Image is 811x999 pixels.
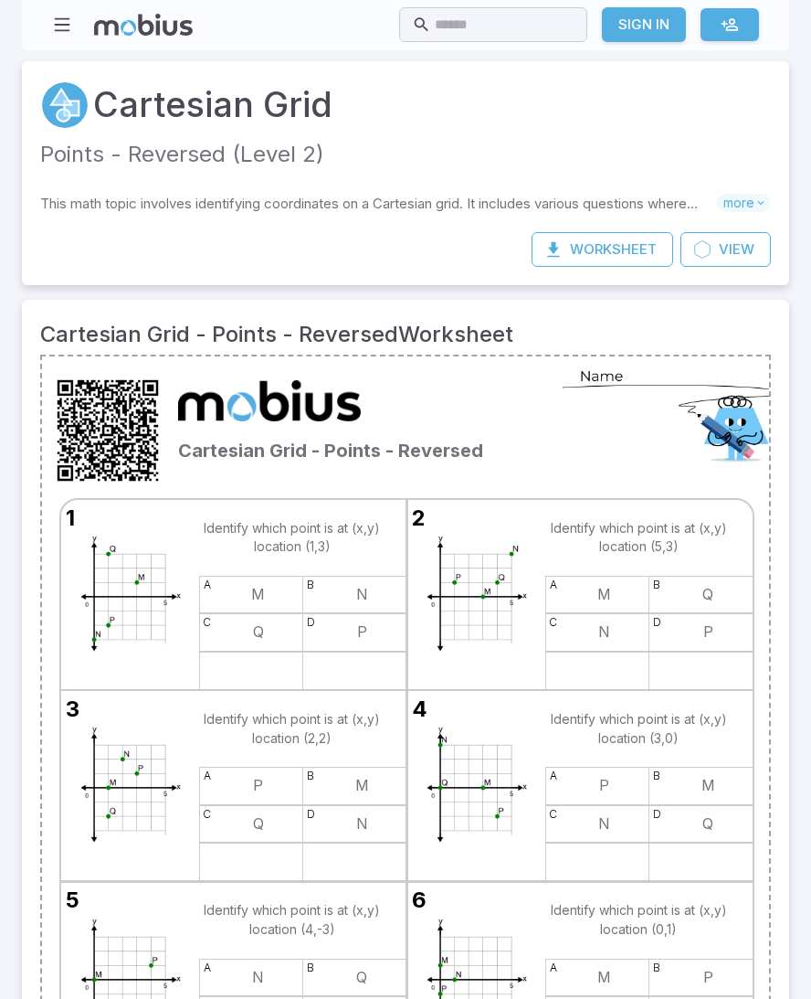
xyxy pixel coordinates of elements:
td: P [357,622,367,643]
span: b [303,577,318,593]
span: 4 [412,693,427,725]
span: 5 [66,884,79,916]
span: c [546,614,561,631]
span: a [546,577,561,593]
span: c [200,614,215,631]
td: N [356,813,368,834]
a: Geometry 2D [40,80,90,130]
div: Cartesian Grid - Points - Reversed [174,367,552,491]
td: Q [253,813,264,834]
span: View [719,239,754,260]
p: This math topic involves identifying coordinates on a Cartesian grid. It includes various questio... [40,194,716,214]
td: Q [702,584,713,605]
td: M [355,775,369,796]
span: b [303,768,318,784]
td: Identify which point is at (x,y) location (1,3) [201,502,384,574]
td: Identify which point is at (x,y) location (4,-3) [201,884,384,956]
span: 3 [66,693,79,725]
span: b [649,768,664,784]
img: An svg image showing a math problem [61,691,199,881]
span: c [200,806,215,823]
span: b [649,960,664,976]
span: d [649,806,664,823]
span: b [649,577,664,593]
td: N [252,967,264,988]
button: Worksheet [532,232,673,267]
span: d [303,806,318,823]
a: View [680,232,771,267]
td: N [598,813,610,834]
td: Identify which point is at (x,y) location (0,1) [547,884,730,956]
td: Identify which point is at (x,y) location (3,0) [547,693,730,765]
td: Identify which point is at (x,y) location (2,2) [201,693,384,765]
span: c [546,806,561,823]
span: d [303,614,318,631]
img: An svg image showing a math problem [407,500,545,690]
a: Cartesian Grid [93,80,332,131]
td: P [703,967,713,988]
td: Q [356,967,367,988]
td: M [251,584,265,605]
span: a [200,577,215,593]
span: 1 [66,502,75,534]
span: d [649,614,664,631]
p: Points - Reversed (Level 2) [40,138,771,172]
span: a [546,768,561,784]
td: Q [253,622,264,643]
td: M [597,584,611,605]
span: a [546,960,561,976]
td: N [356,584,368,605]
img: An svg image showing a math problem [407,691,545,881]
td: P [703,622,713,643]
span: a [200,960,215,976]
h3: Cartesian Grid - Points - Reversed Worksheet [40,318,771,351]
td: Identify which point is at (x,y) location (5,3) [547,502,730,574]
td: P [253,775,263,796]
span: 6 [412,884,427,916]
td: M [597,967,611,988]
a: Sign In [602,7,686,42]
img: NameTrapezoid.png [557,371,790,462]
span: 2 [412,502,426,534]
img: Mobius Math Academy logo [178,371,361,430]
td: P [599,775,609,796]
img: An svg image showing a math problem [61,500,199,690]
span: b [303,960,318,976]
td: Q [702,813,713,834]
td: M [701,775,715,796]
td: N [598,622,610,643]
span: a [200,768,215,784]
